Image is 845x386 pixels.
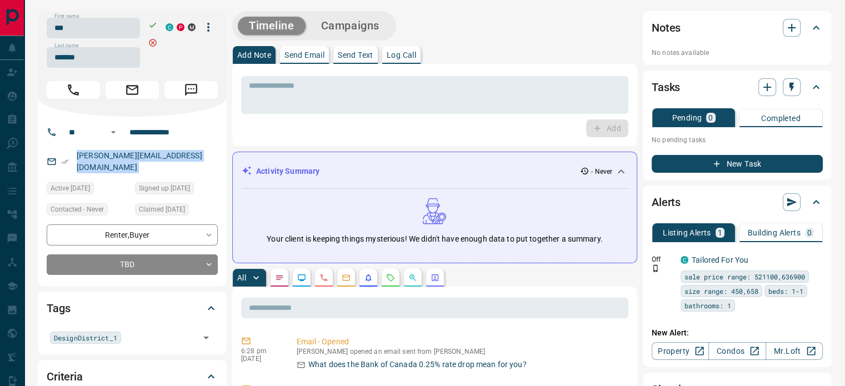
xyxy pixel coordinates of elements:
svg: Requests [386,273,395,282]
svg: Email Verified [61,158,69,166]
span: beds: 1-1 [768,285,803,297]
svg: Push Notification Only [652,264,659,272]
span: Message [164,81,218,99]
svg: Notes [275,273,284,282]
div: Renter , Buyer [47,224,218,245]
h2: Criteria [47,368,83,385]
p: Listing Alerts [663,229,711,237]
button: New Task [652,155,823,173]
p: Send Email [284,51,324,59]
span: sale price range: 521100,636900 [684,271,805,282]
div: condos.ca [166,23,173,31]
div: Alerts [652,189,823,215]
h2: Notes [652,19,681,37]
p: Completed [761,114,801,122]
button: Campaigns [310,17,391,35]
div: Tasks [652,74,823,101]
div: Thu Jun 16 2022 [47,182,129,198]
a: [PERSON_NAME][EMAIL_ADDRESS][DOMAIN_NAME] [77,151,202,172]
a: Mr.Loft [766,342,823,360]
a: Property [652,342,709,360]
p: Pending [672,114,702,122]
span: Signed up [DATE] [139,183,190,194]
div: Tue Jan 12 2016 [135,203,218,219]
div: TBD [47,254,218,275]
svg: Opportunities [408,273,417,282]
p: No notes available [652,48,823,58]
p: No pending tasks [652,132,823,148]
svg: Emails [342,273,351,282]
p: Send Text [338,51,373,59]
svg: Agent Actions [431,273,439,282]
div: mrloft.ca [188,23,196,31]
span: Contacted - Never [51,204,104,215]
svg: Lead Browsing Activity [297,273,306,282]
p: All [237,274,246,282]
a: Condos [708,342,766,360]
h2: Alerts [652,193,681,211]
span: Email [106,81,159,99]
div: Activity Summary- Never [242,161,628,182]
div: property.ca [177,23,184,31]
p: Email - Opened [297,336,624,348]
p: 1 [718,229,722,237]
h2: Tags [47,299,70,317]
p: Your client is keeping things mysterious! We didn't have enough data to put together a summary. [267,233,602,245]
button: Timeline [238,17,306,35]
span: Call [47,81,100,99]
p: Building Alerts [748,229,801,237]
p: 6:28 pm [241,347,280,355]
span: DesignDistrict_1 [54,332,117,343]
div: Tue Jan 12 2016 [135,182,218,198]
p: Activity Summary [256,166,319,177]
p: New Alert: [652,327,823,339]
p: [DATE] [241,355,280,363]
button: Open [107,126,120,139]
span: bathrooms: 1 [684,300,731,311]
span: size range: 450,658 [684,285,758,297]
svg: Calls [319,273,328,282]
div: Tags [47,295,218,322]
div: Notes [652,14,823,41]
p: What does the Bank of Canada 0.25% rate drop mean for you? [308,359,527,370]
p: Add Note [237,51,271,59]
p: Log Call [387,51,416,59]
a: Tailored For You [692,255,748,264]
span: Claimed [DATE] [139,204,185,215]
label: Last name [54,42,79,49]
span: Active [DATE] [51,183,90,194]
p: 0 [708,114,713,122]
p: [PERSON_NAME] opened an email sent from [PERSON_NAME] [297,348,624,355]
div: condos.ca [681,256,688,264]
button: Open [198,330,214,345]
p: 0 [807,229,812,237]
label: First name [54,13,79,20]
p: Off [652,254,674,264]
svg: Listing Alerts [364,273,373,282]
p: - Never [591,167,612,177]
h2: Tasks [652,78,680,96]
